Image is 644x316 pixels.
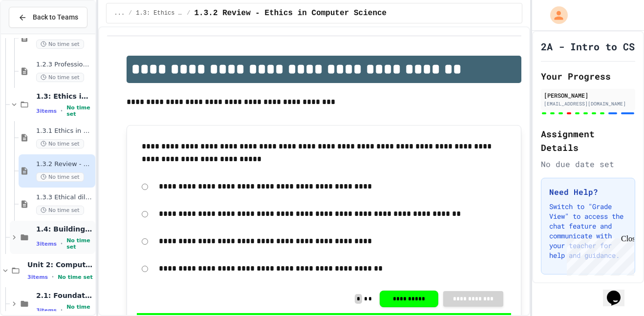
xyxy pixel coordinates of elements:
[36,40,84,49] span: No time set
[61,107,63,115] span: •
[36,206,84,215] span: No time set
[52,273,54,281] span: •
[187,9,190,17] span: /
[36,160,93,169] span: 1.3.2 Review - Ethics in Computer Science
[36,61,93,69] span: 1.2.3 Professional Communication Challenge
[36,193,93,202] span: 1.3.3 Ethical dilemma reflections
[540,4,570,26] div: My Account
[541,127,635,154] h2: Assignment Details
[61,306,63,314] span: •
[549,186,627,198] h3: Need Help?
[541,69,635,83] h2: Your Progress
[36,307,57,314] span: 3 items
[36,108,57,114] span: 3 items
[544,91,632,100] div: [PERSON_NAME]
[27,274,48,280] span: 3 items
[541,40,635,53] h1: 2A - Intro to CS
[36,139,84,148] span: No time set
[563,234,634,276] iframe: chat widget
[194,7,387,19] span: 1.3.2 Review - Ethics in Computer Science
[549,202,627,260] p: Switch to "Grade View" to access the chat feature and communicate with your teacher for help and ...
[58,274,93,280] span: No time set
[541,158,635,170] div: No due date set
[114,9,125,17] span: ...
[4,4,67,62] div: Chat with us now!Close
[36,127,93,135] span: 1.3.1 Ethics in Computer Science
[66,237,93,250] span: No time set
[129,9,132,17] span: /
[544,100,632,107] div: [EMAIL_ADDRESS][DOMAIN_NAME]
[36,225,93,233] span: 1.4: Building an Online Presence
[136,9,183,17] span: 1.3: Ethics in Computing
[36,172,84,182] span: No time set
[36,73,84,82] span: No time set
[36,92,93,101] span: 1.3: Ethics in Computing
[36,241,57,247] span: 3 items
[61,240,63,248] span: •
[27,260,93,269] span: Unit 2: Computational Thinking & Problem-Solving
[9,7,87,28] button: Back to Teams
[603,277,634,306] iframe: chat widget
[66,105,93,117] span: No time set
[33,12,78,22] span: Back to Teams
[36,291,93,300] span: 2.1: Foundations of Computational Thinking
